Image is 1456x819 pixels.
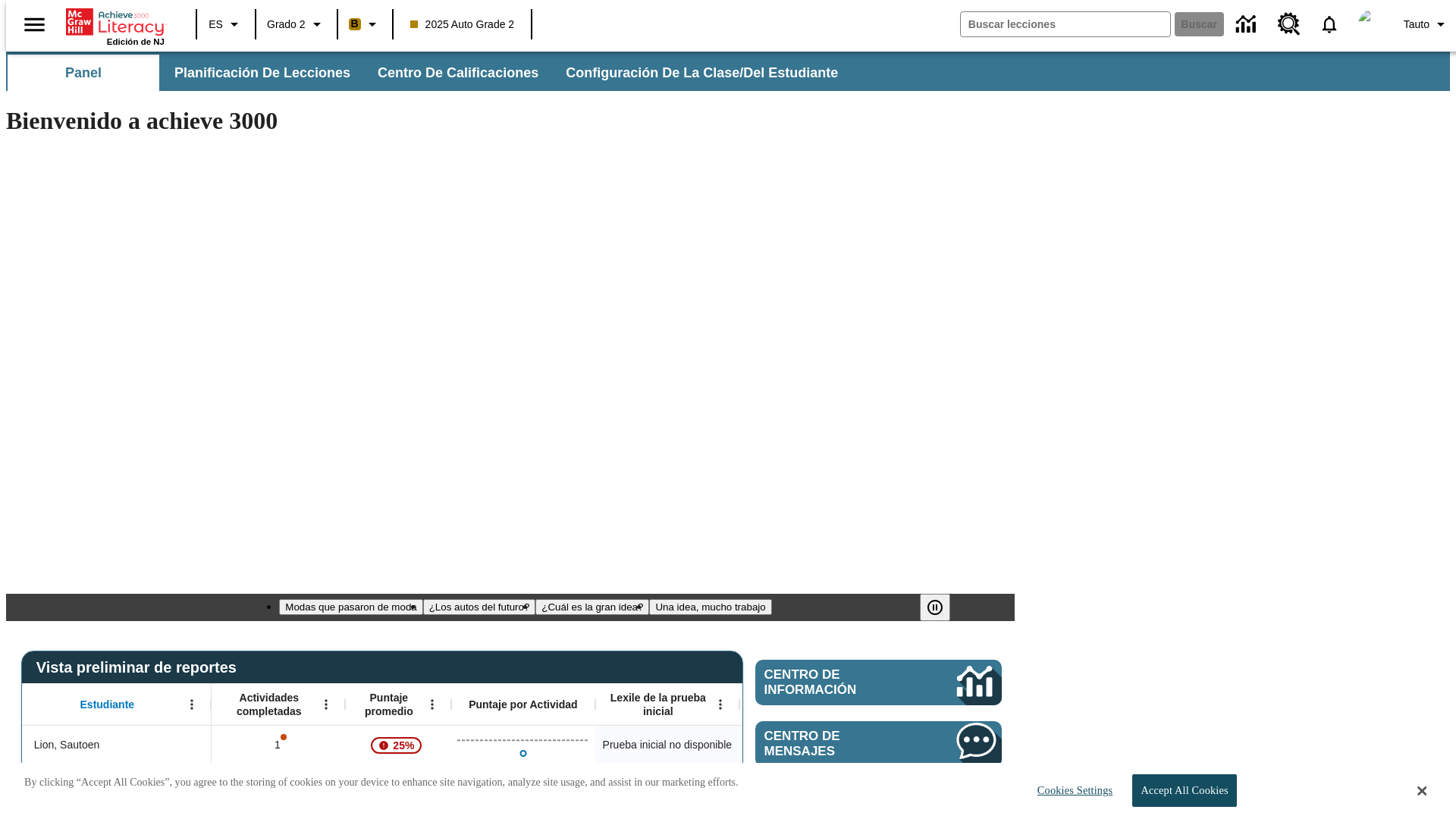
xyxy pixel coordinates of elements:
span: Centro de mensajes [764,729,912,759]
span: 2025 Auto Grade 2 [410,17,515,33]
a: Centro de información [755,660,1002,705]
a: Centro de recursos, Se abrirá en una pestaña nueva. [1269,4,1310,45]
button: Close [1417,784,1426,798]
button: Abrir el menú lateral [12,2,57,47]
span: Lion, Sautoen [34,737,99,753]
a: Portada [66,7,165,37]
button: Abrir menú [709,693,732,716]
span: Estudiante [80,698,135,711]
p: By clicking “Accept All Cookies”, you agree to the storing of cookies on your device to enhance s... [24,775,739,790]
div: Sin datos, Lion, Sautoen [739,726,883,764]
span: Planificación de lecciones [174,64,350,82]
button: Accept All Cookies [1132,774,1236,807]
button: Diapositiva 1 Modas que pasaron de moda [279,599,422,615]
button: Diapositiva 2 ¿Los autos del futuro? [423,599,536,615]
span: 25% [387,732,420,759]
span: Puntaje promedio [353,691,425,718]
button: Abrir menú [315,693,337,716]
div: Subbarra de navegación [6,52,1450,91]
button: Planificación de lecciones [162,55,362,91]
span: Panel [65,64,102,82]
span: Prueba inicial no disponible, Lion, Sautoen [603,737,732,753]
button: Configuración de la clase/del estudiante [554,55,850,91]
button: Grado: Grado 2, Elige un grado [261,11,332,38]
a: Centro de mensajes [755,721,1002,767]
button: Diapositiva 3 ¿Cuál es la gran idea? [535,599,649,615]
a: Centro de información [1227,4,1269,45]
input: Buscar campo [961,12,1170,36]
img: avatar image [1358,9,1389,39]
button: Panel [8,55,159,91]
span: Lexile de la prueba inicial [603,691,714,718]
span: B [351,14,359,33]
a: Notificaciones [1310,5,1349,44]
div: Subbarra de navegación [6,55,852,91]
h1: Bienvenido a achieve 3000 [6,107,1015,135]
span: Actividades completadas [219,691,319,718]
div: 1, Es posible que sea inválido el puntaje de una o más actividades., Lion, Sautoen [212,726,345,764]
p: 1 [273,737,284,753]
span: Tauto [1404,17,1429,33]
button: Escoja un nuevo avatar [1349,5,1398,44]
button: Boost El color de la clase es anaranjado claro. Cambiar el color de la clase. [343,11,388,38]
button: Perfil/Configuración [1398,11,1456,38]
span: Edición de NJ [107,37,165,46]
div: Portada [66,5,165,46]
button: Diapositiva 4 Una idea, mucho trabajo [649,599,771,615]
button: Abrir menú [421,693,444,716]
span: Centro de información [764,667,906,698]
button: Pausar [920,594,950,621]
button: Lenguaje: ES, Selecciona un idioma [202,11,250,38]
div: Pausar [920,594,965,621]
span: Puntaje por Actividad [469,698,577,711]
span: Configuración de la clase/del estudiante [566,64,838,82]
div: , 25%, ¡Atención! La puntuación media de 25% correspondiente al primer intento de este estudiante... [345,726,451,764]
span: Grado 2 [267,17,306,33]
button: Cookies Settings [1024,775,1119,806]
span: ES [209,17,223,33]
button: Centro de calificaciones [366,55,551,91]
span: Vista preliminar de reportes [36,659,244,676]
span: Centro de calificaciones [378,64,538,82]
button: Abrir menú [180,693,203,716]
